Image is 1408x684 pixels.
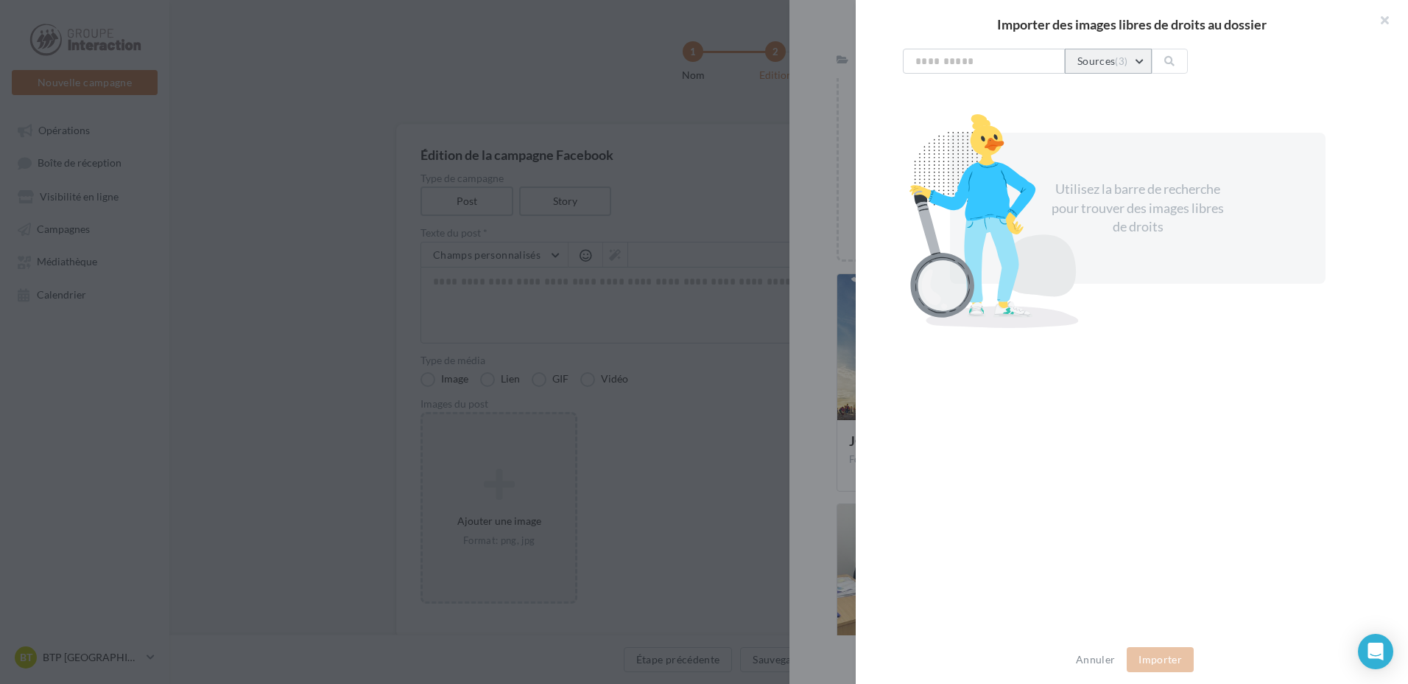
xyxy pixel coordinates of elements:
[1115,55,1127,67] span: (3)
[1065,49,1152,74] button: Sources(3)
[879,18,1384,31] h2: Importer des images libres de droits au dossier
[1358,634,1393,669] div: Open Intercom Messenger
[1070,651,1121,669] button: Annuler
[1127,647,1194,672] button: Importer
[1052,181,1224,234] span: Utilisez la barre de recherche pour trouver des images libres de droits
